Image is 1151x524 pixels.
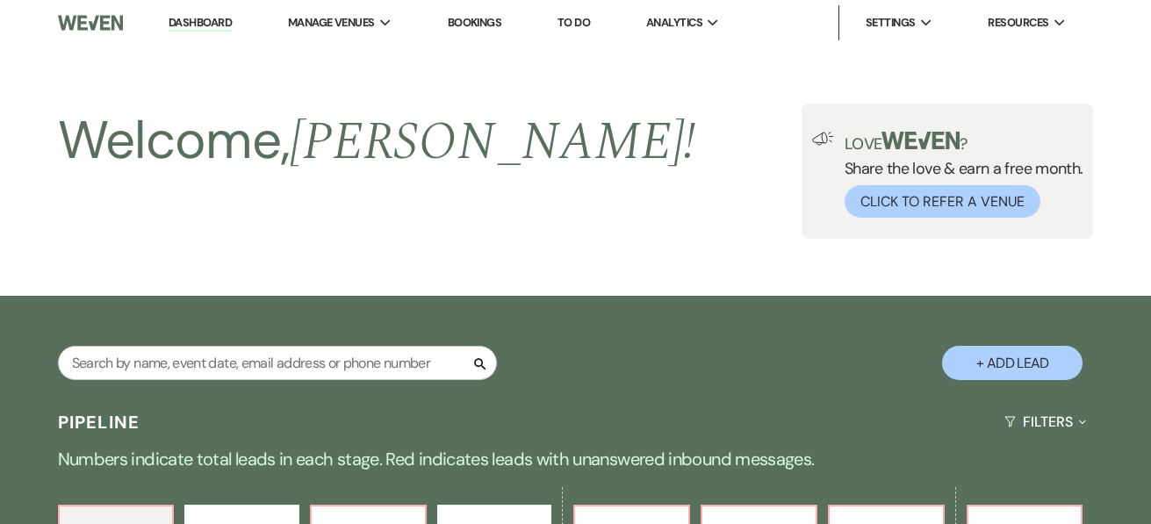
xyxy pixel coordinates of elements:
[866,14,916,32] span: Settings
[58,4,124,41] img: Weven Logo
[58,346,497,380] input: Search by name, event date, email address or phone number
[834,132,1083,218] div: Share the love & earn a free month.
[845,185,1040,218] button: Click to Refer a Venue
[58,104,696,179] h2: Welcome,
[558,15,590,30] a: To Do
[942,346,1083,380] button: + Add Lead
[988,14,1048,32] span: Resources
[812,132,834,146] img: loud-speaker-illustration.svg
[290,102,695,183] span: [PERSON_NAME] !
[646,14,702,32] span: Analytics
[448,15,502,30] a: Bookings
[997,398,1093,445] button: Filters
[288,14,375,32] span: Manage Venues
[881,132,960,149] img: weven-logo-green.svg
[58,410,140,434] h3: Pipeline
[169,15,232,32] a: Dashboard
[845,132,1083,152] p: Love ?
